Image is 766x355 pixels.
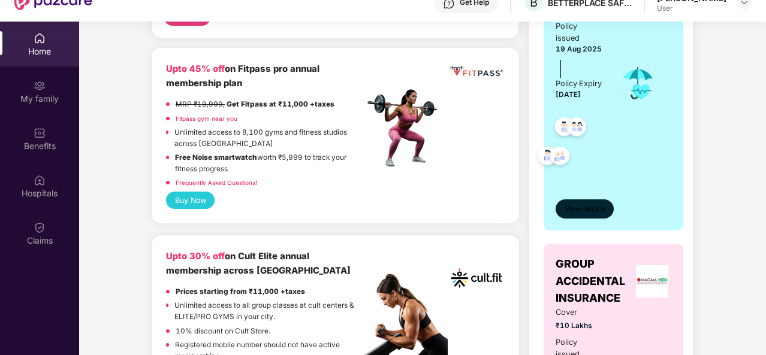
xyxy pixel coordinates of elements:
img: svg+xml;base64,PHN2ZyBpZD0iQmVuZWZpdHMiIHhtbG5zPSJodHRwOi8vd3d3LnczLm9yZy8yMDAwL3N2ZyIgd2lkdGg9Ij... [34,127,46,139]
img: fppp.png [448,62,505,80]
img: cult.png [448,250,505,306]
p: Unlimited access to all group classes at cult centers & ELITE/PRO GYMS in your city. [174,300,364,322]
strong: Free Noise smartwatch [175,153,257,162]
span: GROUP ACCIDENTAL INSURANCE [556,256,633,307]
p: worth ₹5,999 to track your fitness progress [175,152,364,174]
span: [DATE] [556,90,581,99]
p: Unlimited access to 8,100 gyms and fitness studios across [GEOGRAPHIC_DATA] [174,127,364,149]
a: Fitpass gym near you [176,115,237,122]
img: svg+xml;base64,PHN2ZyB4bWxucz0iaHR0cDovL3d3dy53My5vcmcvMjAwMC9zdmciIHdpZHRoPSI0OC45NDMiIGhlaWdodD... [533,143,562,172]
span: ₹10 Lakhs [556,320,602,332]
div: Policy issued [556,20,602,44]
img: icon [619,63,658,103]
button: View details [556,199,614,219]
img: svg+xml;base64,PHN2ZyBpZD0iSG9tZSIgeG1sbnM9Imh0dHA6Ly93d3cudzMub3JnLzIwMDAvc3ZnIiB3aWR0aD0iMjAiIG... [34,32,46,44]
span: Cover [556,307,602,318]
img: svg+xml;base64,PHN2ZyB4bWxucz0iaHR0cDovL3d3dy53My5vcmcvMjAwMC9zdmciIHdpZHRoPSI0OC45NDMiIGhlaWdodD... [545,143,575,172]
img: svg+xml;base64,PHN2ZyBpZD0iQ2xhaW0iIHhtbG5zPSJodHRwOi8vd3d3LnczLm9yZy8yMDAwL3N2ZyIgd2lkdGg9IjIwIi... [34,222,46,233]
div: User [657,4,726,13]
img: svg+xml;base64,PHN2ZyBpZD0iSG9zcGl0YWxzIiB4bWxucz0iaHR0cDovL3d3dy53My5vcmcvMjAwMC9zdmciIHdpZHRoPS... [34,174,46,186]
img: svg+xml;base64,PHN2ZyB3aWR0aD0iMjAiIGhlaWdodD0iMjAiIHZpZXdCb3g9IjAgMCAyMCAyMCIgZmlsbD0ibm9uZSIgeG... [34,80,46,92]
img: svg+xml;base64,PHN2ZyB4bWxucz0iaHR0cDovL3d3dy53My5vcmcvMjAwMC9zdmciIHdpZHRoPSI0OC45MTUiIGhlaWdodD... [562,114,592,143]
b: on Fitpass pro annual membership plan [166,63,319,88]
b: Upto 45% off [166,63,225,74]
b: on Cult Elite annual membership across [GEOGRAPHIC_DATA] [166,251,351,275]
button: Buy Now [166,192,215,209]
div: Policy Expiry [556,78,602,90]
a: Frequently Asked Questions! [176,179,257,186]
span: View details [565,204,605,215]
strong: Get Fitpass at ₹11,000 +taxes [227,100,334,108]
img: insurerLogo [636,265,668,298]
p: 10% discount on Cult Store. [176,326,270,337]
img: fpp.png [364,86,448,170]
strong: Prices starting from ₹11,000 +taxes [176,287,305,296]
span: 19 Aug 2025 [556,45,602,53]
img: svg+xml;base64,PHN2ZyB4bWxucz0iaHR0cDovL3d3dy53My5vcmcvMjAwMC9zdmciIHdpZHRoPSI0OC45NDMiIGhlaWdodD... [550,114,579,143]
b: Upto 30% off [166,251,225,262]
del: MRP ₹19,999, [176,100,225,108]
